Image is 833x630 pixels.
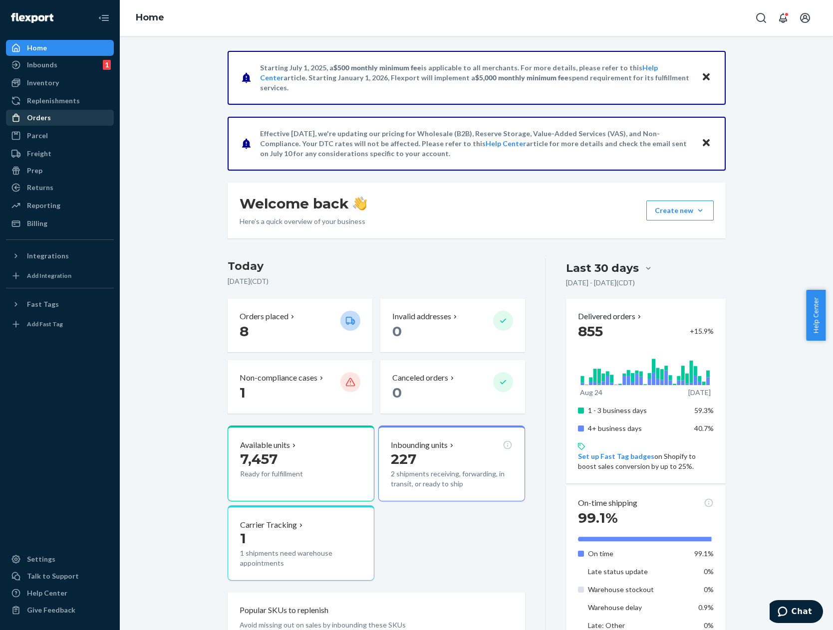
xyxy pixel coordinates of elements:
[704,621,714,630] span: 0%
[27,166,42,176] div: Prep
[353,197,367,210] img: hand-wave emoji
[392,372,448,384] p: Canceled orders
[27,218,47,228] div: Billing
[228,360,372,414] button: Non-compliance cases 1
[27,96,80,106] div: Replenishments
[588,423,686,433] p: 4+ business days
[27,183,53,193] div: Returns
[6,198,114,213] a: Reporting
[704,567,714,576] span: 0%
[6,146,114,162] a: Freight
[6,128,114,144] a: Parcel
[27,251,69,261] div: Integrations
[240,519,297,531] p: Carrier Tracking
[27,43,47,53] div: Home
[27,131,48,141] div: Parcel
[580,388,602,398] p: Aug 24
[566,278,635,288] p: [DATE] - [DATE] ( CDT )
[688,388,711,398] p: [DATE]
[27,271,71,280] div: Add Integration
[806,290,826,341] button: Help Center
[795,8,815,28] button: Open account menu
[6,93,114,109] a: Replenishments
[588,585,686,595] p: Warehouse stockout
[240,323,249,340] span: 8
[94,8,114,28] button: Close Navigation
[694,406,714,415] span: 59.3%
[11,13,53,23] img: Flexport logo
[6,57,114,73] a: Inbounds1
[6,585,114,601] a: Help Center
[27,201,60,210] div: Reporting
[333,63,421,72] span: $500 monthly minimum fee
[240,439,290,451] p: Available units
[770,600,823,625] iframe: Opens a widget where you can chat to one of our agents
[6,180,114,196] a: Returns
[6,602,114,618] button: Give Feedback
[392,311,451,322] p: Invalid addresses
[588,406,686,416] p: 1 - 3 business days
[6,296,114,312] button: Fast Tags
[578,452,654,460] a: Set up Fast Tag badges
[240,620,514,630] p: Avoid missing out on sales by inbounding these SKUs
[694,549,714,558] span: 99.1%
[240,384,246,401] span: 1
[27,113,51,123] div: Orders
[392,384,402,401] span: 0
[27,588,67,598] div: Help Center
[704,585,714,594] span: 0%
[391,439,448,451] p: Inbounding units
[228,505,374,581] button: Carrier Tracking11 shipments need warehouse appointments
[228,276,526,286] p: [DATE] ( CDT )
[578,323,603,340] span: 855
[646,201,714,220] button: Create new
[228,425,374,501] button: Available units7,457Ready for fulfillment
[27,320,63,328] div: Add Fast Tag
[694,424,714,432] span: 40.7%
[751,8,771,28] button: Open Search Box
[588,549,686,559] p: On time
[578,311,643,322] button: Delivered orders
[6,40,114,56] a: Home
[27,78,59,88] div: Inventory
[240,605,328,616] p: Popular SKUs to replenish
[27,605,75,615] div: Give Feedback
[475,73,568,82] span: $5,000 monthly minimum fee
[588,567,686,577] p: Late status update
[128,3,172,32] ol: breadcrumbs
[240,195,367,212] h1: Welcome back
[773,8,793,28] button: Open notifications
[228,299,372,352] button: Orders placed 8
[27,149,51,159] div: Freight
[27,554,55,564] div: Settings
[566,260,639,276] div: Last 30 days
[6,75,114,91] a: Inventory
[240,450,278,467] span: 7,457
[103,60,111,70] div: 1
[391,450,416,467] span: 227
[240,469,332,479] p: Ready for fulfillment
[6,568,114,584] button: Talk to Support
[700,70,713,85] button: Close
[136,12,164,23] a: Home
[391,469,513,489] p: 2 shipments receiving, forwarding, in transit, or ready to ship
[690,326,714,336] div: + 15.9 %
[27,571,79,581] div: Talk to Support
[578,497,637,509] p: On-time shipping
[380,299,525,352] button: Invalid addresses 0
[6,215,114,231] a: Billing
[698,603,714,612] span: 0.9%
[27,299,59,309] div: Fast Tags
[6,316,114,332] a: Add Fast Tag
[486,139,526,148] a: Help Center
[6,110,114,126] a: Orders
[578,509,618,526] span: 99.1%
[588,603,686,613] p: Warehouse delay
[240,372,317,384] p: Non-compliance cases
[240,530,246,547] span: 1
[240,311,288,322] p: Orders placed
[6,551,114,567] a: Settings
